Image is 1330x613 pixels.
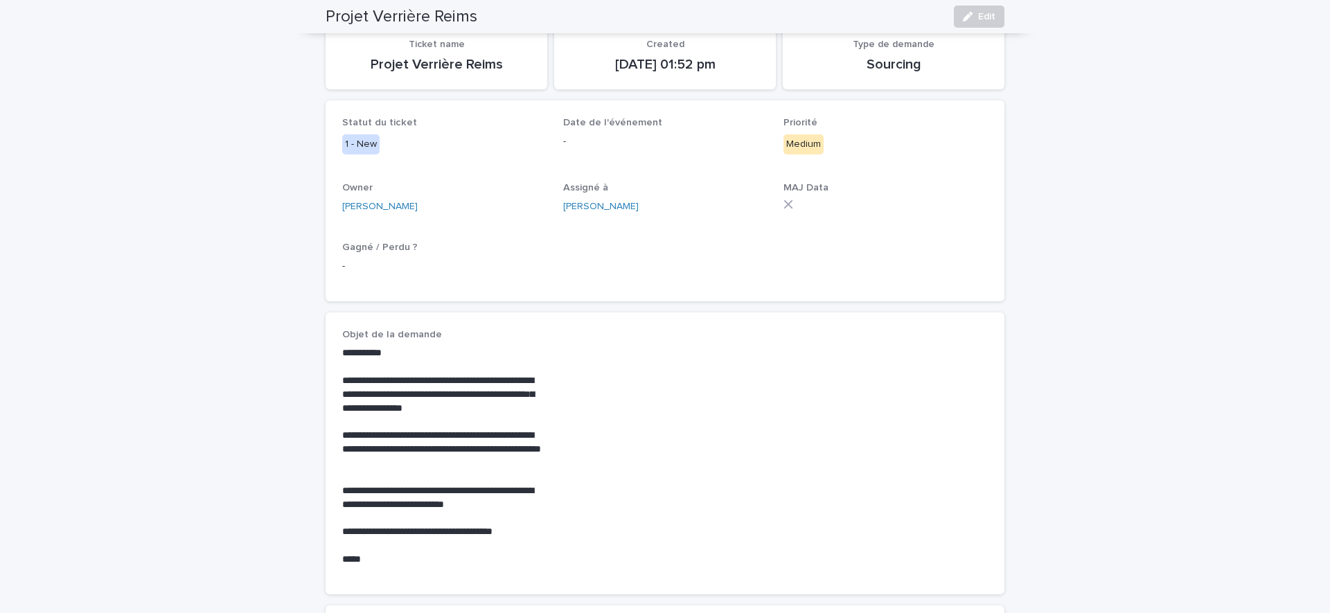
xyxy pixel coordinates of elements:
span: Ticket name [409,39,465,49]
span: Edit [978,12,995,21]
span: MAJ Data [783,183,828,193]
a: [PERSON_NAME] [342,199,418,214]
span: Owner [342,183,373,193]
p: - [563,134,768,149]
div: 1 - New [342,134,380,154]
p: Sourcing [799,56,988,73]
div: Medium [783,134,824,154]
span: Statut du ticket [342,118,417,127]
h2: Projet Verrière Reims [326,7,477,27]
a: [PERSON_NAME] [563,199,639,214]
span: Date de l'événement [563,118,662,127]
span: Type de demande [853,39,934,49]
span: Objet de la demande [342,330,442,339]
span: Gagné / Perdu ? [342,242,418,252]
p: - [342,259,547,274]
p: Projet Verrière Reims [342,56,531,73]
span: Assigné à [563,183,608,193]
span: Priorité [783,118,817,127]
span: Created [646,39,684,49]
p: [DATE] 01:52 pm [571,56,759,73]
button: Edit [954,6,1004,28]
